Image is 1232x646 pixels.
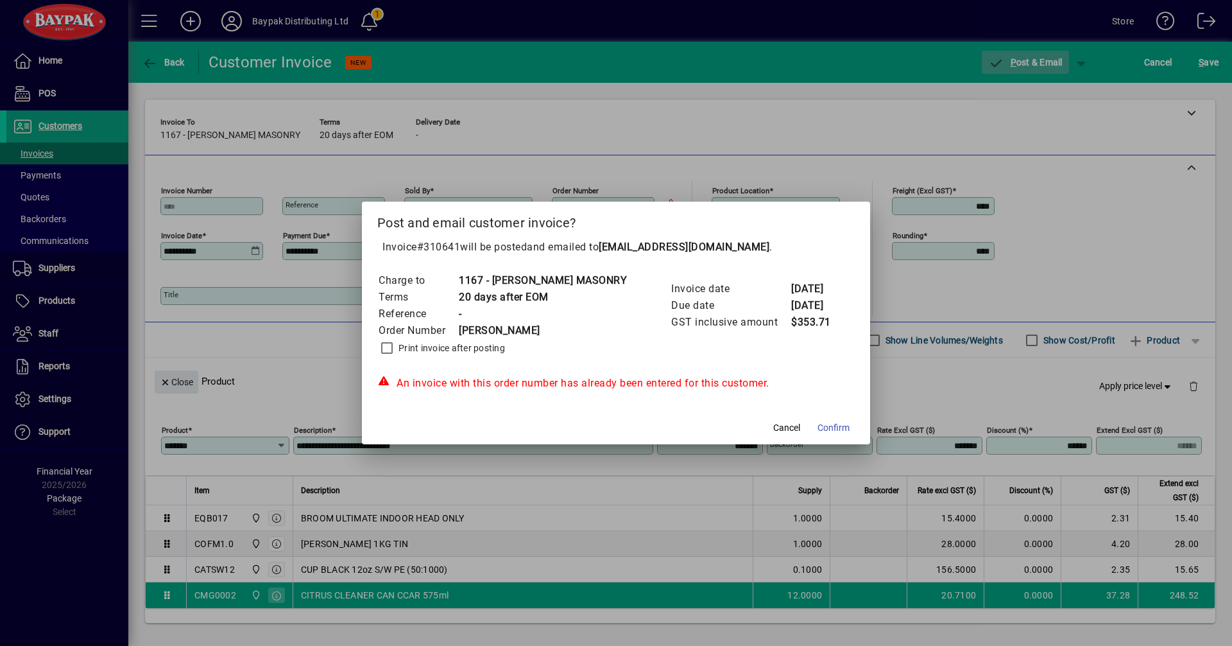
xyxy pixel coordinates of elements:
[671,281,791,297] td: Invoice date
[527,241,769,253] span: and emailed to
[396,342,505,354] label: Print invoice after posting
[362,202,870,239] h2: Post and email customer invoice?
[671,297,791,314] td: Due date
[812,416,855,439] button: Confirm
[378,306,458,322] td: Reference
[458,322,627,339] td: [PERSON_NAME]
[791,314,842,331] td: $353.71
[773,421,800,435] span: Cancel
[378,322,458,339] td: Order Number
[378,272,458,289] td: Charge to
[791,281,842,297] td: [DATE]
[458,272,627,289] td: 1167 - [PERSON_NAME] MASONRY
[791,297,842,314] td: [DATE]
[378,289,458,306] td: Terms
[377,376,855,391] div: An invoice with this order number has already been entered for this customer.
[817,421,850,435] span: Confirm
[458,289,627,306] td: 20 days after EOM
[599,241,769,253] b: [EMAIL_ADDRESS][DOMAIN_NAME]
[377,240,855,255] p: Invoice will be posted .
[671,314,791,331] td: GST inclusive amount
[458,306,627,322] td: -
[766,416,807,439] button: Cancel
[417,241,461,253] span: #310641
